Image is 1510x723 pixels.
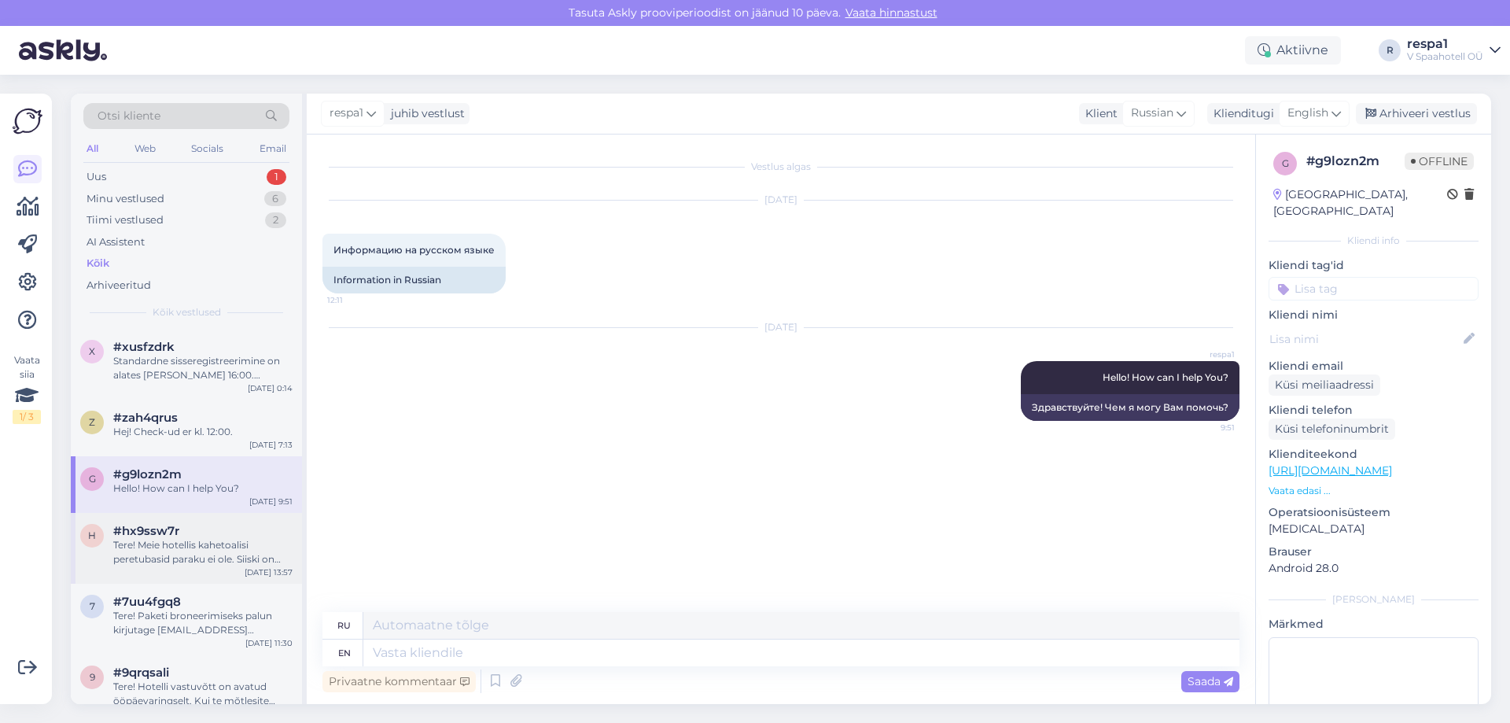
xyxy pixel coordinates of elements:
div: [GEOGRAPHIC_DATA], [GEOGRAPHIC_DATA] [1273,186,1447,219]
div: Arhiveeritud [87,278,151,293]
span: Offline [1405,153,1474,170]
span: g [1282,157,1289,169]
div: [DATE] 7:13 [249,439,293,451]
img: Askly Logo [13,106,42,136]
div: juhib vestlust [385,105,465,122]
p: Operatsioonisüsteem [1269,504,1479,521]
span: h [88,529,96,541]
span: #7uu4fgq8 [113,595,181,609]
span: 9 [90,671,95,683]
span: respa1 [1176,349,1235,360]
div: Küsi meiliaadressi [1269,374,1380,396]
div: 1 [267,169,286,185]
span: 9:51 [1176,422,1235,433]
p: Kliendi telefon [1269,402,1479,419]
a: Vaata hinnastust [841,6,942,20]
span: #9qrqsali [113,666,169,680]
div: en [338,640,351,666]
p: Klienditeekond [1269,446,1479,463]
div: Tiimi vestlused [87,212,164,228]
div: 6 [264,191,286,207]
span: z [89,416,95,428]
div: AI Assistent [87,234,145,250]
div: Arhiveeri vestlus [1356,103,1477,124]
div: [DATE] 0:14 [248,382,293,394]
span: Saada [1188,674,1233,688]
div: Kõik [87,256,109,271]
div: 2 [265,212,286,228]
p: Kliendi tag'id [1269,257,1479,274]
div: Vestlus algas [322,160,1239,174]
span: #xusfzdrk [113,340,175,354]
div: Tere! Hotelli vastuvõtt on avatud ööpäevaringselt. Kui te mõtlesite spaa lahtiolekuaegasid, siis ... [113,680,293,708]
div: Klienditugi [1207,105,1274,122]
p: Kliendi nimi [1269,307,1479,323]
div: V Spaahotell OÜ [1407,50,1483,63]
span: Russian [1131,105,1173,122]
div: All [83,138,101,159]
p: [MEDICAL_DATA] [1269,521,1479,537]
div: Vaata siia [13,353,41,424]
span: Otsi kliente [98,108,160,124]
a: respa1V Spaahotell OÜ [1407,38,1501,63]
div: Tere! Meie hotellis kahetoalisi peretubasid paraku ei ole. Siiski on Superior toaklassis kaks toa... [113,538,293,566]
p: Android 28.0 [1269,560,1479,577]
div: respa1 [1407,38,1483,50]
div: Hello! How can I help You? [113,481,293,496]
div: # g9lozn2m [1306,152,1405,171]
div: Aktiivne [1245,36,1341,65]
span: Информацию на русском языке [333,244,495,256]
div: Klient [1079,105,1118,122]
a: [URL][DOMAIN_NAME] [1269,463,1392,478]
div: Privaatne kommentaar [322,671,476,692]
div: ru [337,612,351,639]
div: [PERSON_NAME] [1269,592,1479,607]
div: Hej! Check-ud er kl. 12:00. [113,425,293,439]
div: Kliendi info [1269,234,1479,248]
div: Web [131,138,159,159]
div: [DATE] [322,320,1239,334]
div: [DATE] 11:30 [245,637,293,649]
span: x [89,345,95,357]
div: R [1379,39,1401,61]
span: respa1 [330,105,363,122]
span: #g9lozn2m [113,467,182,481]
div: [DATE] [322,193,1239,207]
div: Email [256,138,289,159]
div: Uus [87,169,106,185]
p: Vaata edasi ... [1269,484,1479,498]
div: Здравствуйте! Чем я могу Вам помочь? [1021,394,1239,421]
div: Socials [188,138,226,159]
input: Lisa nimi [1269,330,1460,348]
p: Märkmed [1269,616,1479,633]
span: #zah4qrus [113,411,178,425]
div: Tere! Paketi broneerimiseks palun kirjutage [EMAIL_ADDRESS][DOMAIN_NAME] või helistage [PHONE_NUM... [113,609,293,637]
div: Minu vestlused [87,191,164,207]
p: Brauser [1269,544,1479,560]
div: Küsi telefoninumbrit [1269,419,1395,440]
div: 1 / 3 [13,410,41,424]
div: [DATE] 9:51 [249,496,293,507]
span: 12:11 [327,294,386,306]
p: Kliendi email [1269,358,1479,374]
span: g [89,473,96,485]
span: #hx9ssw7r [113,524,179,538]
span: English [1287,105,1328,122]
span: 7 [90,600,95,612]
div: [DATE] 13:57 [245,566,293,578]
span: Kõik vestlused [153,305,221,319]
span: Hello! How can I help You? [1103,371,1228,383]
input: Lisa tag [1269,277,1479,301]
div: Information in Russian [322,267,506,293]
div: Standardne sisseregistreerimine on alates [PERSON_NAME] 16:00. Varajase sisseregistreerimise võim... [113,354,293,382]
